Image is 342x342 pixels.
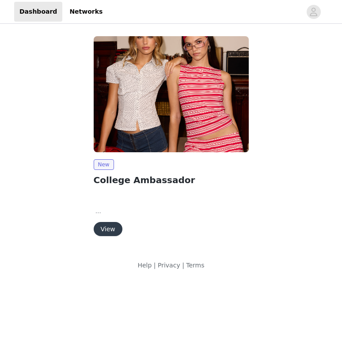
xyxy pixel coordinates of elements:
a: Privacy [158,262,180,269]
span: New [94,159,114,170]
a: Networks [64,2,108,22]
h2: College Ambassador [94,173,249,187]
span: | [182,262,184,269]
div: avatar [309,5,318,19]
button: View [94,222,122,236]
a: Help [137,262,152,269]
a: View [94,226,122,233]
a: Terms [186,262,204,269]
span: | [154,262,156,269]
a: Dashboard [14,2,62,22]
img: Edikted [94,36,249,152]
